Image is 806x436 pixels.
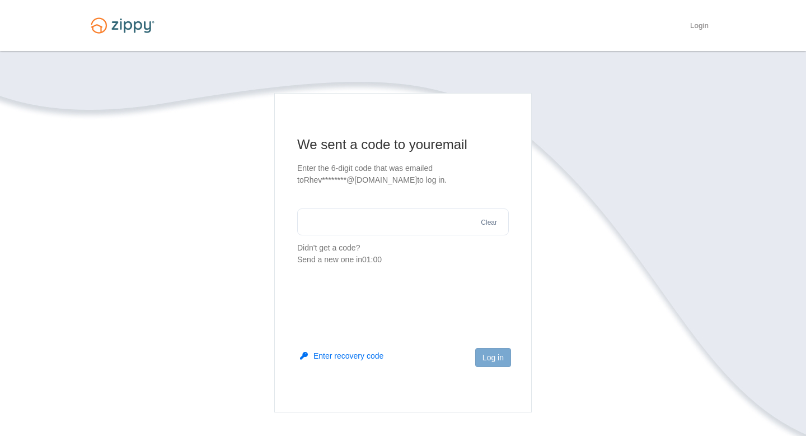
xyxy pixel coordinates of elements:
h1: We sent a code to your email [297,136,509,154]
button: Log in [475,348,511,367]
a: Login [690,21,709,33]
div: Send a new one in 01:00 [297,254,509,266]
p: Didn't get a code? [297,242,509,266]
img: Logo [84,12,161,39]
p: Enter the 6-digit code that was emailed to Rhev********@[DOMAIN_NAME] to log in. [297,163,509,186]
button: Clear [477,217,500,228]
button: Enter recovery code [300,350,383,361]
